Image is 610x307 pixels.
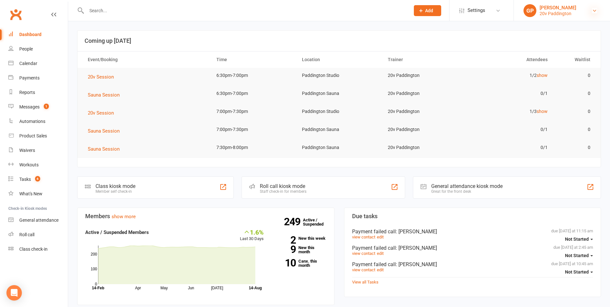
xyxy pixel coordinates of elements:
[8,158,68,172] a: Workouts
[19,191,42,196] div: What's New
[273,236,326,240] a: 2New this week
[211,122,296,137] td: 7:00pm-7:30pm
[352,235,375,239] a: view contact
[352,280,378,284] a: View all Tasks
[8,27,68,42] a: Dashboard
[8,228,68,242] a: Roll call
[296,86,382,101] td: Paddington Sauna
[211,51,296,68] th: Time
[211,140,296,155] td: 7:30pm-8:00pm
[565,269,589,274] span: Not Started
[35,176,40,181] span: 6
[88,92,120,98] span: Sauna Session
[19,90,35,95] div: Reports
[382,104,468,119] td: 20v Paddington
[565,233,593,245] button: Not Started
[19,61,37,66] div: Calendar
[8,42,68,56] a: People
[88,127,124,135] button: Sauna Session
[468,3,485,18] span: Settings
[88,146,120,152] span: Sauna Session
[553,86,596,101] td: 0
[8,172,68,187] a: Tasks 6
[88,109,118,117] button: 20v Session
[85,38,594,44] h3: Coming up [DATE]
[382,51,468,68] th: Trainer
[273,245,296,254] strong: 9
[296,104,382,119] td: Paddington Studio
[8,56,68,71] a: Calendar
[553,122,596,137] td: 0
[468,104,553,119] td: 1/3
[540,11,576,16] div: 20v Paddington
[44,104,49,109] span: 1
[96,183,135,189] div: Class kiosk mode
[211,104,296,119] td: 7:00pm-7:30pm
[537,109,548,114] a: show
[377,235,384,239] a: edit
[382,140,468,155] td: 20v Paddington
[273,235,296,245] strong: 2
[88,145,124,153] button: Sauna Session
[273,246,326,254] a: 9New this month
[352,213,593,219] h3: Due tasks
[8,129,68,143] a: Product Sales
[553,68,596,83] td: 0
[352,245,593,251] div: Payment failed call
[88,74,114,80] span: 20v Session
[19,119,45,124] div: Automations
[431,183,503,189] div: General attendance kiosk mode
[19,232,34,237] div: Roll call
[553,104,596,119] td: 0
[377,267,384,272] a: edit
[524,4,536,17] div: GP
[284,217,303,227] strong: 249
[431,189,503,194] div: Great for the front desk
[8,213,68,228] a: General attendance kiosk mode
[19,104,40,109] div: Messages
[88,110,114,116] span: 20v Session
[8,100,68,114] a: Messages 1
[240,228,264,242] div: Last 30 Days
[468,68,553,83] td: 1/2
[396,245,437,251] span: : [PERSON_NAME]
[296,68,382,83] td: Paddington Studio
[377,251,384,256] a: edit
[240,228,264,236] div: 1.6%
[19,32,41,37] div: Dashboard
[19,133,47,138] div: Product Sales
[211,68,296,83] td: 6:30pm-7:00pm
[553,140,596,155] td: 0
[6,285,22,301] div: Open Intercom Messenger
[468,86,553,101] td: 0/1
[382,68,468,83] td: 20v Paddington
[296,122,382,137] td: Paddington Sauna
[96,189,135,194] div: Member self check-in
[352,228,593,235] div: Payment failed call
[211,86,296,101] td: 6:30pm-7:00pm
[468,51,553,68] th: Attendees
[537,73,548,78] a: show
[565,237,589,242] span: Not Started
[273,258,296,268] strong: 10
[260,189,306,194] div: Staff check-in for members
[414,5,441,16] button: Add
[565,250,593,261] button: Not Started
[303,213,331,231] a: 249Active / Suspended
[260,183,306,189] div: Roll call kiosk mode
[565,266,593,278] button: Not Started
[396,228,437,235] span: : [PERSON_NAME]
[352,267,375,272] a: view contact
[540,5,576,11] div: [PERSON_NAME]
[85,213,326,219] h3: Members
[8,6,24,23] a: Clubworx
[19,218,59,223] div: General attendance
[8,71,68,85] a: Payments
[352,251,375,256] a: view contact
[565,253,589,258] span: Not Started
[382,86,468,101] td: 20v Paddington
[8,187,68,201] a: What's New
[382,122,468,137] td: 20v Paddington
[8,85,68,100] a: Reports
[82,51,211,68] th: Event/Booking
